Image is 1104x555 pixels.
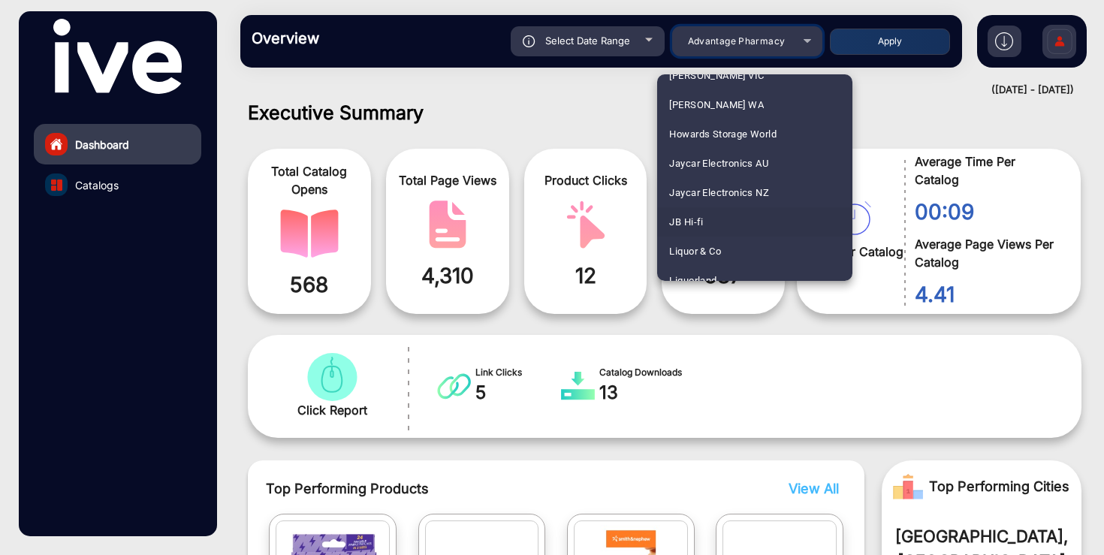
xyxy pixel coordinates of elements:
span: Jaycar Electronics NZ [669,178,769,207]
span: Liquorland [669,266,716,295]
span: [PERSON_NAME] WA [669,90,764,119]
span: Liquor & Co [669,237,720,266]
span: Howards Storage World [669,119,777,149]
span: [PERSON_NAME] VIC [669,61,764,90]
span: JB Hi-fi [669,207,703,237]
span: Jaycar Electronics AU [669,149,768,178]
